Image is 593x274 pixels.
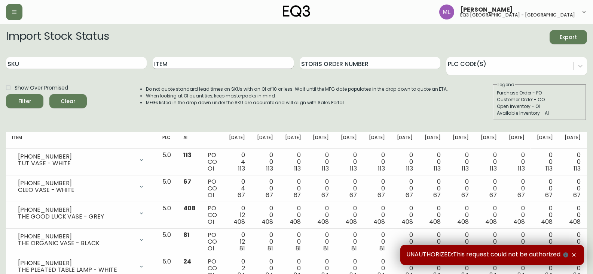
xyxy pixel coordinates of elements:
div: 0 0 [313,232,329,252]
th: [DATE] [279,132,307,149]
div: 0 0 [537,205,553,225]
div: 0 0 [565,152,581,172]
div: TUT VASE - WHITE [18,160,134,167]
span: 67 [489,191,497,199]
span: 67 [433,191,441,199]
button: Export [550,30,587,44]
div: Open Inventory - OI [497,103,582,110]
div: 0 0 [341,152,357,172]
div: 0 0 [397,232,413,252]
span: UNAUTHORIZED:This request could not be authorized. [406,251,570,259]
th: [DATE] [251,132,279,149]
span: 67 [238,191,245,199]
div: 0 0 [285,152,301,172]
span: 81 [575,244,581,253]
span: 113 [545,164,553,173]
div: THE ORGANIC VASE - BLACK [18,240,134,247]
span: 67 [377,191,385,199]
div: 0 0 [481,205,497,225]
div: 0 0 [509,205,525,225]
div: 0 0 [313,178,329,199]
th: [DATE] [531,132,559,149]
button: Filter [6,94,43,108]
div: 0 0 [453,152,469,172]
div: 0 0 [285,232,301,252]
div: 0 0 [425,178,441,199]
div: 0 0 [537,152,553,172]
div: Purchase Order - PO [497,90,582,96]
span: 113 [574,164,581,173]
div: PO CO [208,152,217,172]
span: 113 [266,164,273,173]
th: [DATE] [307,132,335,149]
span: OI [208,191,214,199]
div: 0 0 [565,232,581,252]
div: 0 0 [481,232,497,252]
div: [PHONE_NUMBER]CLEO VASE - WHITE [12,178,150,195]
div: [PHONE_NUMBER] [18,207,134,213]
div: [PHONE_NUMBER]THE GOOD LUCK VASE - GREY [12,205,150,222]
span: 408 [262,217,273,226]
th: [DATE] [559,132,587,149]
th: [DATE] [419,132,447,149]
th: PLC [156,132,177,149]
span: 408 [373,217,385,226]
div: 0 0 [285,178,301,199]
span: 408 [290,217,301,226]
img: logo [283,5,311,17]
div: 0 12 [229,205,245,225]
span: 81 [239,244,245,253]
div: [PHONE_NUMBER] [18,233,134,240]
div: 0 0 [453,232,469,252]
span: 408 [569,217,581,226]
span: 113 [350,164,357,173]
th: [DATE] [447,132,475,149]
span: 408 [513,217,525,226]
li: MFGs listed in the drop down under the SKU are accurate and will align with Sales Portal. [146,99,448,106]
div: 0 0 [537,178,553,199]
li: Do not quote standard lead times on SKUs with an OI of 10 or less. Wait until the MFG date popula... [146,86,448,93]
span: 113 [490,164,497,173]
span: OI [208,244,214,253]
span: 81 [268,244,273,253]
div: Available Inventory - AI [497,110,582,117]
span: 113 [406,164,413,173]
span: 67 [545,191,553,199]
span: 408 [183,204,196,213]
span: 67 [517,191,525,199]
span: 81 [323,244,329,253]
th: [DATE] [363,132,391,149]
div: 0 0 [565,205,581,225]
div: 0 0 [313,152,329,172]
div: 0 0 [369,178,385,199]
span: Clear [55,97,81,106]
span: 24 [183,257,191,266]
div: 0 0 [313,205,329,225]
span: 67 [573,191,581,199]
span: 408 [541,217,553,226]
span: 408 [457,217,469,226]
div: PO CO [208,232,217,252]
span: 81 [491,244,497,253]
div: Filter [18,97,31,106]
div: 0 0 [509,152,525,172]
span: 113 [294,164,301,173]
div: 0 0 [481,152,497,172]
div: PO CO [208,178,217,199]
div: 0 0 [341,232,357,252]
span: 408 [345,217,357,226]
div: 0 0 [453,205,469,225]
div: 0 4 [229,178,245,199]
div: [PHONE_NUMBER]THE ORGANIC VASE - BLACK [12,232,150,248]
th: [DATE] [391,132,419,149]
div: [PHONE_NUMBER] [18,180,134,187]
div: 0 0 [341,205,357,225]
legend: Legend [497,81,515,88]
span: 408 [317,217,329,226]
span: OI [208,217,214,226]
div: 0 0 [369,232,385,252]
div: 0 12 [229,232,245,252]
span: 81 [519,244,525,253]
span: OI [208,164,214,173]
span: 113 [322,164,329,173]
